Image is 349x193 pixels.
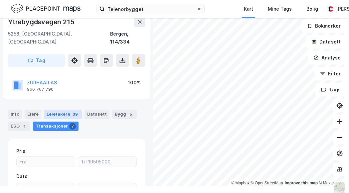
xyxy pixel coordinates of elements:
[308,51,346,64] button: Analyse
[33,122,79,131] div: Transaksjoner
[27,87,54,92] div: 966 767 790
[315,83,346,96] button: Tags
[44,110,82,119] div: Leietakere
[316,161,349,193] iframe: Chat Widget
[127,111,134,118] div: 5
[301,19,346,33] button: Bokmerker
[316,161,349,193] div: Kontrollprogram for chat
[72,111,79,118] div: 39
[105,4,196,14] input: Søk på adresse, matrikkel, gårdeiere, leietakere eller personer
[78,157,136,167] input: Til 19505000
[69,123,76,130] div: 7
[285,181,318,185] a: Improve this map
[8,122,30,131] div: ESG
[112,110,137,119] div: Bygg
[306,5,318,13] div: Bolig
[251,181,283,185] a: OpenStreetMap
[231,181,250,185] a: Mapbox
[314,67,346,80] button: Filter
[110,30,145,46] div: Bergen, 114/334
[21,123,28,130] div: 1
[17,157,75,167] input: Fra
[11,3,81,15] img: logo.f888ab2527a4732fd821a326f86c7f29.svg
[8,30,110,46] div: 5258, [GEOGRAPHIC_DATA], [GEOGRAPHIC_DATA]
[268,5,292,13] div: Mine Tags
[8,17,76,27] div: Ytrebygdsvegen 215
[16,172,28,180] div: Dato
[16,147,25,155] div: Pris
[25,110,41,119] div: Eiere
[306,35,346,48] button: Datasett
[128,79,141,87] div: 100%
[8,110,22,119] div: Info
[8,54,65,67] button: Tag
[85,110,109,119] div: Datasett
[244,5,253,13] div: Kart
